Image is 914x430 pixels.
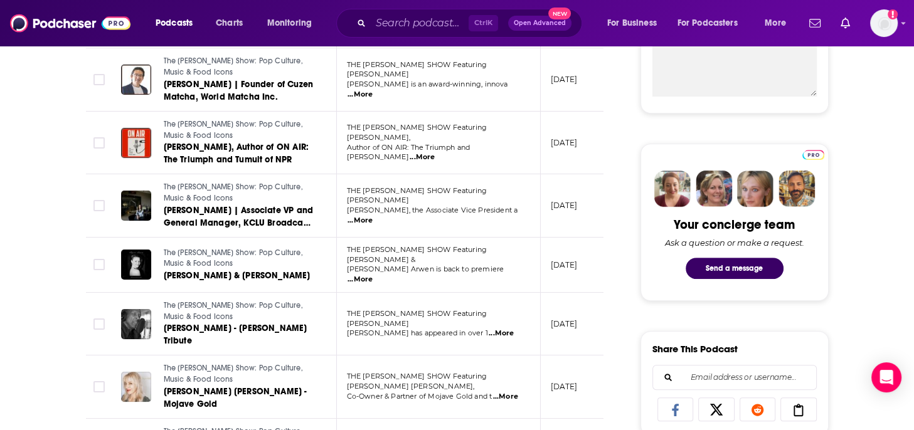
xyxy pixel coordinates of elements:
span: New [548,8,571,19]
button: open menu [598,13,672,33]
span: For Podcasters [678,14,738,32]
span: ...More [348,90,373,100]
p: [DATE] [551,381,578,392]
span: For Business [607,14,657,32]
div: Search followers [652,365,817,390]
p: [DATE] [551,200,578,211]
span: ...More [489,328,514,338]
a: Share on X/Twitter [698,397,735,421]
span: [PERSON_NAME] & [PERSON_NAME] [164,270,311,281]
span: Logged in as TaraKennedy [870,9,898,37]
a: The [PERSON_NAME] Show: Pop Culture, Music & Food Icons [164,182,314,204]
span: The [PERSON_NAME] Show: Pop Culture, Music & Food Icons [164,120,303,140]
span: The [PERSON_NAME] Show: Pop Culture, Music & Food Icons [164,364,303,384]
a: The [PERSON_NAME] Show: Pop Culture, Music & Food Icons [164,363,314,385]
span: [PERSON_NAME] Arwen is back to premiere [347,265,504,273]
a: Share on Reddit [740,397,776,421]
a: [PERSON_NAME], Author of ON AIR: The Triumph and Tumult of NPR [164,141,314,166]
a: [PERSON_NAME] | Associate VP and General Manager, KCLU Broadcast Network [164,204,314,229]
span: ...More [493,392,518,402]
span: THE [PERSON_NAME] SHOW Featuring [PERSON_NAME] & [347,245,487,264]
a: [PERSON_NAME] [PERSON_NAME] - Mojave Gold [164,385,314,411]
span: THE [PERSON_NAME] SHOW Featuring [PERSON_NAME] [347,309,487,328]
img: Barbara Profile [696,170,732,207]
span: THE [PERSON_NAME] SHOW Featuring [PERSON_NAME] [347,186,487,205]
a: The [PERSON_NAME] Show: Pop Culture, Music & Food Icons [164,119,314,141]
button: open menu [258,13,328,33]
a: Copy Link [780,397,817,421]
span: [PERSON_NAME] | Associate VP and General Manager, KCLU Broadcast Network [164,205,313,241]
span: Toggle select row [93,381,105,392]
span: [PERSON_NAME], the Associate Vice President a [347,206,518,214]
span: Toggle select row [93,259,105,270]
span: The [PERSON_NAME] Show: Pop Culture, Music & Food Icons [164,56,303,76]
span: [PERSON_NAME] [PERSON_NAME] - Mojave Gold [164,386,307,409]
p: [DATE] [551,137,578,148]
a: [PERSON_NAME] - [PERSON_NAME] Tribute [164,322,314,347]
img: Jules Profile [737,170,773,207]
span: [PERSON_NAME] is an award-winning, innova [347,80,508,88]
span: [PERSON_NAME] | Founder of Cuzen Matcha, World Matcha Inc. [164,79,313,102]
span: Toggle select row [93,318,105,330]
img: Jon Profile [778,170,815,207]
h3: Share This Podcast [652,343,738,355]
span: Open Advanced [514,20,566,26]
a: The [PERSON_NAME] Show: Pop Culture, Music & Food Icons [164,248,314,270]
div: Open Intercom Messenger [871,362,901,392]
a: Share on Facebook [657,397,694,421]
span: THE [PERSON_NAME] SHOW Featuring [PERSON_NAME] [PERSON_NAME], [347,372,487,391]
span: Co-Owner & Partner of Mojave Gold and t [347,392,492,401]
span: The [PERSON_NAME] Show: Pop Culture, Music & Food Icons [164,301,303,321]
span: ...More [348,216,373,226]
a: [PERSON_NAME] & [PERSON_NAME] [164,270,314,282]
span: [PERSON_NAME], Author of ON AIR: The Triumph and Tumult of NPR [164,142,309,165]
a: The [PERSON_NAME] Show: Pop Culture, Music & Food Icons [164,300,314,322]
a: The [PERSON_NAME] Show: Pop Culture, Music & Food Icons [164,56,314,78]
a: Pro website [802,148,824,160]
p: [DATE] [551,260,578,270]
span: [PERSON_NAME] has appeared in over 1 [347,328,488,337]
a: Charts [208,13,250,33]
span: Monitoring [267,14,312,32]
img: Sydney Profile [654,170,691,207]
button: Send a message [686,258,784,279]
span: THE [PERSON_NAME] SHOW Featuring [PERSON_NAME], [347,123,487,142]
button: open menu [756,13,802,33]
span: Toggle select row [93,200,105,211]
span: THE [PERSON_NAME] SHOW Featuring [PERSON_NAME] [347,60,487,79]
div: Ask a question or make a request. [665,238,804,248]
button: open menu [147,13,209,33]
span: Toggle select row [93,137,105,149]
svg: Add a profile image [888,9,898,19]
div: Your concierge team [674,217,795,233]
input: Email address or username... [663,365,806,389]
span: Ctrl K [469,15,498,31]
button: Open AdvancedNew [508,16,571,31]
span: The [PERSON_NAME] Show: Pop Culture, Music & Food Icons [164,182,303,202]
img: Podchaser - Follow, Share and Rate Podcasts [10,11,130,35]
img: User Profile [870,9,898,37]
p: [DATE] [551,74,578,85]
a: [PERSON_NAME] | Founder of Cuzen Matcha, World Matcha Inc. [164,78,314,103]
button: open menu [669,13,756,33]
span: ...More [348,275,373,285]
span: Author of ON AIR: The Triumph and [PERSON_NAME] [347,143,470,162]
button: Show profile menu [870,9,898,37]
span: Podcasts [156,14,193,32]
span: ...More [410,152,435,162]
img: Podchaser Pro [802,150,824,160]
span: Charts [216,14,243,32]
span: The [PERSON_NAME] Show: Pop Culture, Music & Food Icons [164,248,303,268]
p: [DATE] [551,318,578,329]
span: Toggle select row [93,74,105,85]
span: [PERSON_NAME] - [PERSON_NAME] Tribute [164,323,307,346]
div: Search podcasts, credits, & more... [348,9,594,38]
a: Show notifications dropdown [804,13,826,34]
span: More [765,14,786,32]
a: Show notifications dropdown [836,13,855,34]
input: Search podcasts, credits, & more... [371,13,469,33]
